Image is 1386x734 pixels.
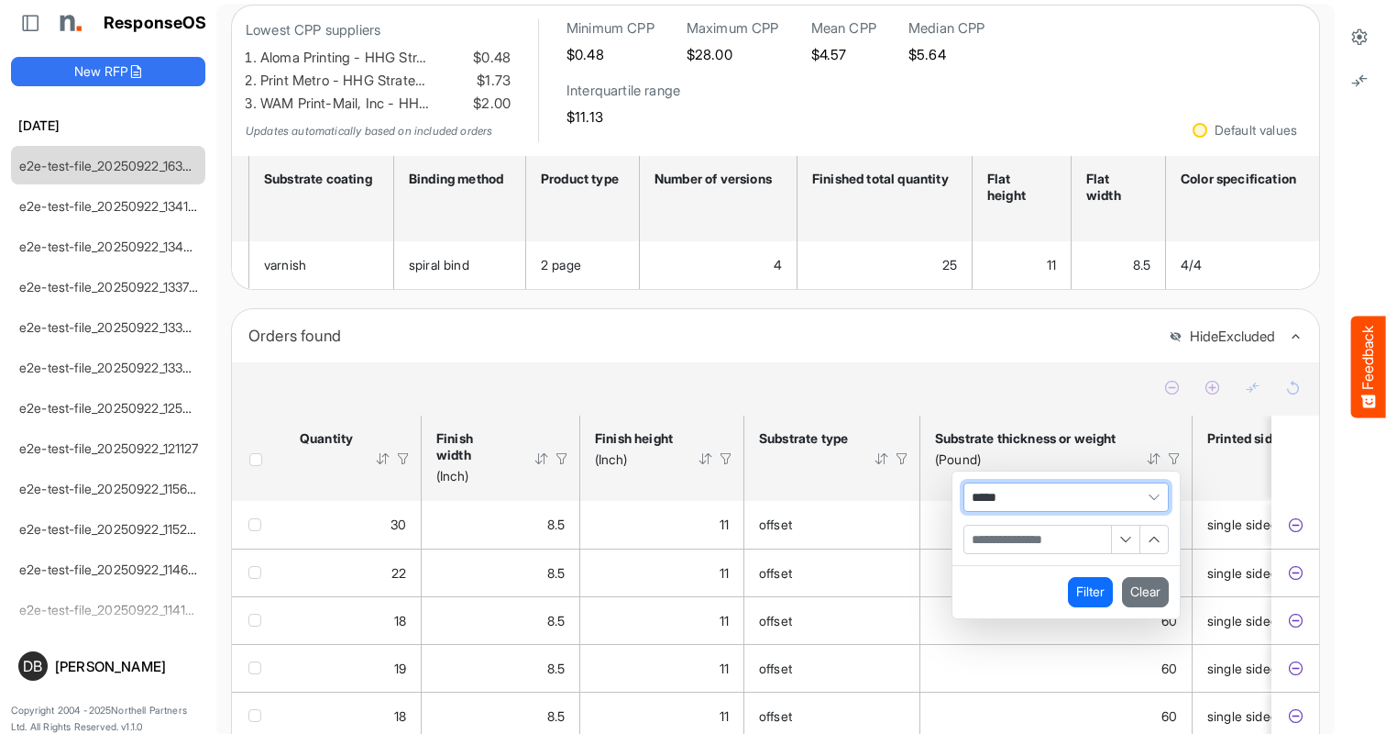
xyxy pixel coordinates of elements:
[1271,501,1323,549] td: b82b09f6-14be-47d0-a04a-50b57012f5be is template cell Column Header
[920,501,1193,549] td: 60 is template cell Column Header httpsnorthellcomontologiesmapping-rulesmaterialhasmaterialthick...
[547,517,565,532] span: 8.5
[1286,707,1304,726] button: Exclude
[811,47,876,62] h5: $4.57
[547,613,565,628] span: 8.5
[232,416,285,501] th: Header checkbox
[55,660,198,673] div: [PERSON_NAME]
[759,517,792,532] span: offset
[1181,257,1202,272] span: 4/4
[759,430,850,447] div: Substrate type
[394,708,406,724] span: 18
[963,483,1169,512] span: Filter Operator
[566,47,654,62] h5: $0.48
[566,19,654,38] h6: Minimum CPP
[1166,241,1319,289] td: 4/4 is template cell Column Header httpsnorthellcomontologiesmapping-rulesfeaturehascolourspecifi...
[1122,577,1169,606] button: Clear
[526,241,640,289] td: 2 page is template cell Column Header httpsnorthellcomontologiesmapping-rulesproducthasproducttype
[19,440,199,456] a: e2e-test-file_20250922_121127
[1207,613,1278,628] span: single sided
[249,241,394,289] td: varnish is template cell Column Header httpsnorthellcomontologiesmapping-rulesmanufacturinghassub...
[394,613,406,628] span: 18
[264,257,306,272] span: varnish
[541,171,619,187] div: Product type
[394,661,406,676] span: 19
[580,501,744,549] td: 11 is template cell Column Header httpsnorthellcomontologiesmapping-rulesmeasurementhasfinishsize...
[935,451,1122,468] div: (Pound)
[264,171,373,187] div: Substrate coating
[11,57,205,86] button: New RFP
[300,430,351,447] div: Quantity
[1169,329,1275,345] button: HideExcluded
[720,517,729,532] span: 11
[908,19,985,38] h6: Median CPP
[744,549,920,596] td: offset is template cell Column Header httpsnorthellcomontologiesmapping-rulesmaterialhassubstrate...
[19,239,209,254] a: e2e-test-file_20250922_134044
[547,565,565,581] span: 8.5
[19,400,206,416] a: e2e-test-file_20250922_125530
[964,526,1111,553] input: Filter Value
[1166,450,1182,467] div: Filter Icon
[1351,317,1386,418] button: Feedback
[422,549,580,596] td: 8.5 is template cell Column Header httpsnorthellcomontologiesmapping-rulesmeasurementhasfinishsiz...
[1215,124,1297,137] div: Default values
[744,644,920,692] td: offset is template cell Column Header httpsnorthellcomontologiesmapping-rulesmaterialhassubstrate...
[473,70,511,93] span: $1.73
[1047,257,1056,272] span: 11
[744,596,920,644] td: offset is template cell Column Header httpsnorthellcomontologiesmapping-rulesmaterialhassubstrate...
[469,47,511,70] span: $0.48
[1207,430,1287,447] div: Printed sides
[1271,549,1323,596] td: 66beb1a7-bce9-47c4-b67e-22166899ee98 is template cell Column Header
[104,14,207,33] h1: ResponseOS
[260,70,511,93] li: Print Metro - HHG Strate…
[580,549,744,596] td: 11 is template cell Column Header httpsnorthellcomontologiesmapping-rulesmeasurementhasfinishsize...
[436,468,510,484] div: (Inch)
[1086,171,1145,204] div: Flat width
[11,116,205,136] h6: [DATE]
[580,596,744,644] td: 11 is template cell Column Header httpsnorthellcomontologiesmapping-rulesmeasurementhasfinishsize...
[1161,661,1177,676] span: 60
[232,596,285,644] td: checkbox
[394,241,526,289] td: spiral bind is template cell Column Header httpsnorthellcomontologiesmapping-rulesassemblyhasbind...
[1207,708,1278,724] span: single sided
[1111,526,1140,553] span: Decrement value
[1140,526,1168,553] span: Increment value
[422,596,580,644] td: 8.5 is template cell Column Header httpsnorthellcomontologiesmapping-rulesmeasurementhasfinishsiz...
[285,644,422,692] td: 19 is template cell Column Header httpsnorthellcomontologiesmapping-rulesorderhasquantity
[759,708,792,724] span: offset
[1207,661,1278,676] span: single sided
[285,596,422,644] td: 18 is template cell Column Header httpsnorthellcomontologiesmapping-rulesorderhasquantity
[1286,516,1304,534] button: Exclude
[50,5,87,41] img: Northell
[759,565,792,581] span: offset
[1193,596,1358,644] td: single sided is template cell Column Header httpsnorthellcomontologiesmapping-rulesmanufacturingh...
[595,430,674,447] div: Finish height
[19,562,203,577] a: e2e-test-file_20250922_114626
[1207,565,1278,581] span: single sided
[409,257,469,272] span: spiral bind
[541,257,581,272] span: 2 page
[1286,564,1304,583] button: Exclude
[19,158,204,173] a: e2e-test-file_20250922_163414
[390,517,406,532] span: 30
[654,171,776,187] div: Number of versions
[285,501,422,549] td: 30 is template cell Column Header httpsnorthellcomontologiesmapping-rulesorderhasquantity
[687,47,779,62] h5: $28.00
[422,644,580,692] td: 8.5 is template cell Column Header httpsnorthellcomontologiesmapping-rulesmeasurementhasfinishsiz...
[920,644,1193,692] td: 60 is template cell Column Header httpsnorthellcomontologiesmapping-rulesmaterialhasmaterialthick...
[19,481,200,496] a: e2e-test-file_20250922_115612
[797,241,973,289] td: 25 is template cell Column Header httpsnorthellcomontologiesmapping-rulesorderhasfinishedtotalqua...
[19,360,203,375] a: e2e-test-file_20250922_133214
[19,198,203,214] a: e2e-test-file_20250922_134123
[1193,501,1358,549] td: single sided is template cell Column Header httpsnorthellcomontologiesmapping-rulesmanufacturingh...
[248,323,1155,349] div: Orders found
[547,661,565,676] span: 8.5
[920,596,1193,644] td: 60 is template cell Column Header httpsnorthellcomontologiesmapping-rulesmaterialhasmaterialthick...
[1286,612,1304,630] button: Exclude
[973,241,1072,289] td: 11 is template cell Column Header httpsnorthellcomontologiesmapping-rulesmeasurementhasflatsizehe...
[1271,644,1323,692] td: 73c721dd-f8cf-4033-b188-10434cb01b56 is template cell Column Header
[935,430,1122,447] div: Substrate thickness or weight
[687,19,779,38] h6: Maximum CPP
[720,565,729,581] span: 11
[547,708,565,724] span: 8.5
[1193,549,1358,596] td: single sided is template cell Column Header httpsnorthellcomontologiesmapping-rulesmanufacturingh...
